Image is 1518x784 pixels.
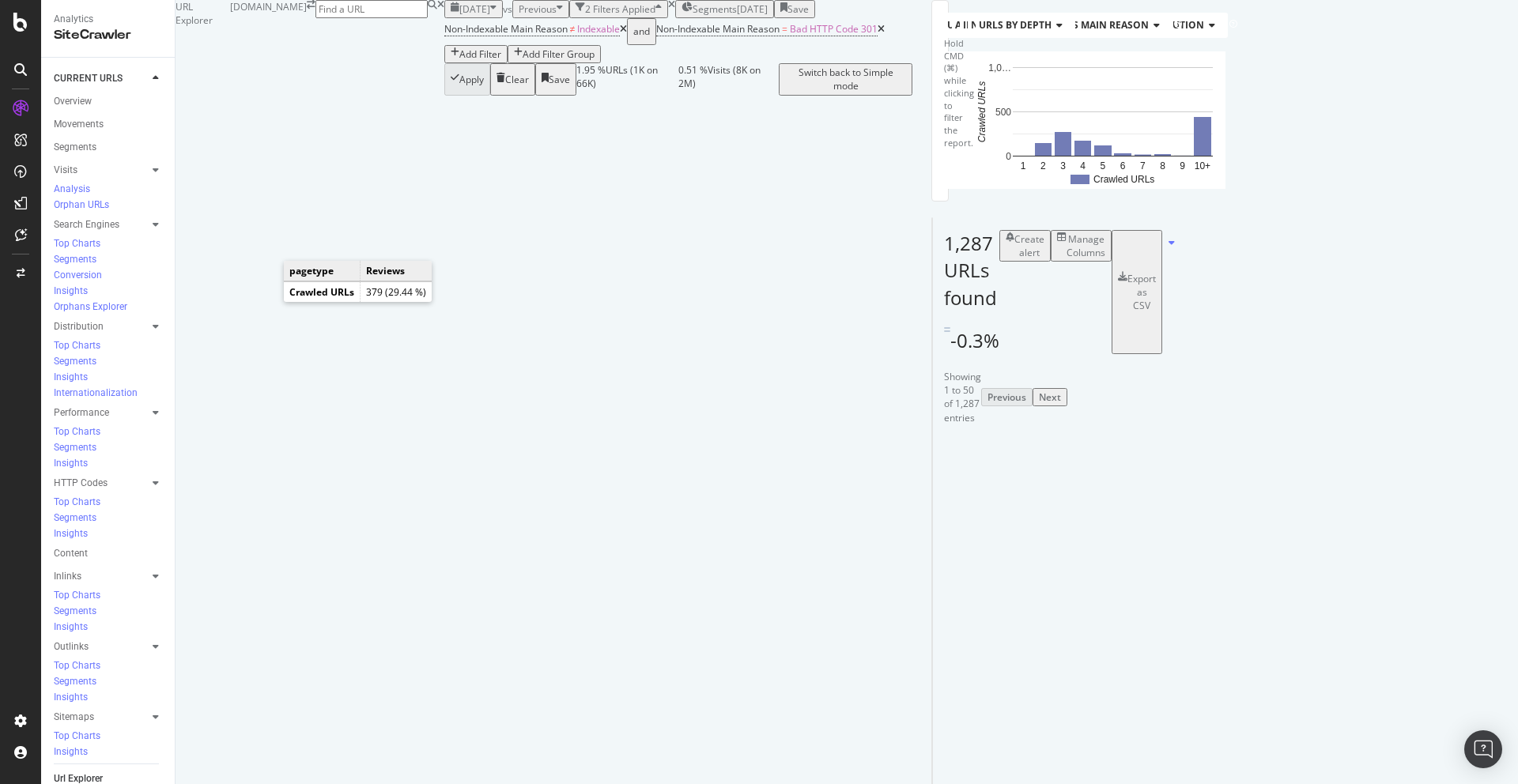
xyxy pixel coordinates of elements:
h4: Indexable / Non-Indexable URLs Distribution [960,13,1228,38]
a: Orphan URLs [54,198,164,213]
div: Conversion [54,269,102,282]
span: URLs Crawled By Botify By pagetype [947,18,1136,32]
text: 7 [1140,160,1146,171]
span: Bad HTTP Code 301 [790,22,878,36]
span: = [782,22,787,36]
td: 379 (29.44 %) [361,282,432,303]
span: Hold CMD (⌘) while clicking to filter the report. [944,37,974,149]
a: Top Charts [54,338,164,354]
div: Showing 1 to 50 of 1,287 entries [944,370,981,424]
div: Top Charts [54,589,100,602]
div: Manage Columns [1067,232,1105,259]
div: Switch back to Simple mode [785,66,906,92]
span: 2025 Aug. 14th [459,2,490,16]
a: Insights [54,456,164,472]
span: URLs by Depth [979,18,1052,32]
button: Add Filter Group [508,45,601,63]
div: Clear [505,73,529,86]
td: pagetype [284,261,361,281]
a: Top Charts [54,495,164,511]
div: Insights [54,457,88,470]
a: Content [54,545,164,562]
a: Segments [54,511,164,526]
div: Segments [54,675,96,688]
a: Insights [54,526,164,542]
button: Previous [981,388,1033,406]
a: Conversion [54,268,164,284]
button: Save [535,63,576,95]
button: Next [1033,388,1067,406]
text: Crawled URLs [976,81,987,142]
a: HTTP Codes [54,475,148,492]
div: HTTP Codes [54,475,108,492]
text: 500 [995,107,1011,118]
span: Indexable / Non-Indexable URLs distribution [963,18,1204,32]
div: Segments [54,139,96,156]
div: -0.3% [950,327,999,354]
a: Insights [54,744,164,760]
span: ≠ [570,22,576,36]
div: Top Charts [54,237,100,251]
button: Add Filter [444,45,508,63]
text: 2 [1040,160,1046,171]
a: Insights [54,284,164,300]
div: Segments [54,355,96,368]
div: Analytics [54,13,162,26]
div: Open Intercom Messenger [1464,730,1502,768]
div: Insights [54,371,88,384]
a: Performance [54,405,148,421]
h4: Non-Indexable URLs Main Reason [968,13,1172,38]
span: Active / Not Active URLs (organic - all) [955,18,1160,32]
div: Create alert [1014,232,1044,259]
td: Crawled URLs [284,282,361,303]
a: Internationalization [54,386,153,401]
div: Top Charts [54,659,100,673]
a: Top Charts [54,658,164,674]
div: Top Charts [54,339,100,352]
button: and [627,18,656,45]
div: Internationalization [54,386,138,400]
button: Clear [490,63,535,95]
div: Insights [54,620,88,634]
div: Next [1039,390,1061,404]
div: Add Filter Group [523,47,595,61]
h4: URLs by Depth [976,13,1075,38]
div: Insights [54,745,88,759]
svg: A chart. [968,51,1218,189]
div: A chart. [952,51,1202,189]
div: Performance [54,405,109,421]
span: Indexable [577,22,620,36]
span: Non-Indexable Main Reason [656,22,780,36]
div: Movements [54,116,104,133]
text: 4 [1080,160,1086,171]
div: A chart. [944,51,1194,189]
button: Manage Columns [1051,230,1112,262]
div: Segments [54,605,96,618]
text: 1 [1021,160,1026,171]
span: Non-Indexable Main Reason [444,22,568,36]
div: Apply [459,73,484,86]
a: Segments [54,354,164,370]
a: Insights [54,690,164,706]
text: 8 [1160,160,1165,171]
div: A chart. [976,51,1225,189]
div: Outlinks [54,639,89,655]
a: Distribution [54,318,148,335]
a: Analysis [54,182,164,198]
button: Switch back to Simple mode [779,63,912,95]
a: Inlinks [54,568,148,585]
div: and [633,21,650,43]
div: Sitemaps [54,709,94,726]
a: Segments [54,440,164,456]
span: Segments [693,2,737,16]
a: Search Engines [54,217,148,233]
div: Save [787,2,809,16]
a: Segments [54,139,164,156]
div: Insights [54,527,88,541]
div: 2 Filters Applied [585,2,655,16]
a: Top Charts [54,236,164,252]
a: Top Charts [54,588,164,604]
div: Top Charts [54,729,100,743]
text: 3 [1060,160,1066,171]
